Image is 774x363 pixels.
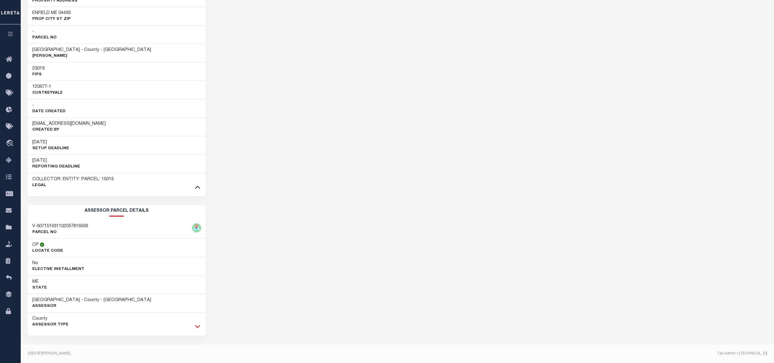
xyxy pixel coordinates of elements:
p: Elective Installment [32,266,84,272]
p: Locate Code [32,248,63,254]
p: Parcel No [32,35,57,41]
h3: [EMAIL_ADDRESS][DOMAIN_NAME] [32,121,106,127]
p: FIPS [32,72,44,78]
h3: COLLECTOR: ENTITY: PARCEL: 15015 [32,176,114,182]
h3: CP [32,242,39,248]
h3: No [32,260,38,266]
p: State [32,285,47,291]
p: Prop City St Zip [32,16,71,22]
h3: - [32,102,66,109]
p: Assessor [32,303,151,309]
p: Legal [32,182,114,189]
h3: ENFIELD ME 04493 [32,10,71,16]
p: Setup Deadline [32,146,69,152]
p: [PERSON_NAME] [32,53,151,59]
h3: [GEOGRAPHIC_DATA] - County - [GEOGRAPHIC_DATA] [32,47,151,53]
p: Reporting Deadline [32,164,80,170]
h2: ASSESSOR PARCEL DETAILS [28,205,206,217]
div: 2025 © [PERSON_NAME]. [23,351,398,356]
p: Assessor Type [32,322,69,328]
p: Created By [32,127,106,133]
p: CustKeyVal2 [32,90,62,96]
h3: 120677-1 [32,84,62,90]
div: Tax Admin v.[TECHNICAL_ID] [402,351,767,356]
h3: [DATE] [32,158,80,164]
p: PARCEL NO [32,229,88,235]
h3: [DATE] [32,139,69,146]
h3: County [32,316,69,322]
h3: V-607151631102057816593 [32,223,88,229]
p: Date Created [32,109,66,115]
h3: - [32,29,57,35]
h3: [GEOGRAPHIC_DATA] - County - [GEOGRAPHIC_DATA] [32,297,151,303]
i: travel_explore [6,140,16,148]
h3: ME [32,279,47,285]
h3: 23019 [32,66,44,72]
